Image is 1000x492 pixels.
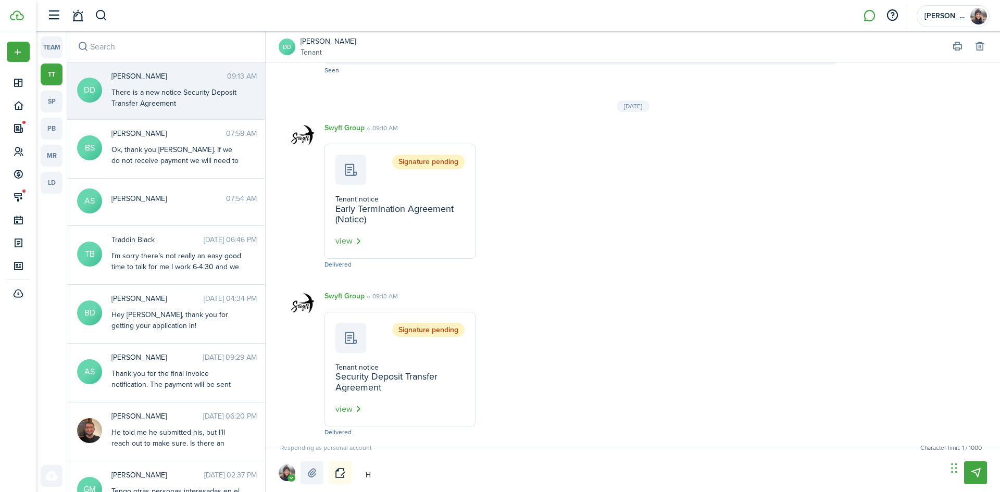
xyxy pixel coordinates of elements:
button: Open resource center [883,7,901,24]
div: Hey [PERSON_NAME], thank you for getting your application in! Unfortunately the apartment you app... [111,309,242,375]
img: Swyft Group [289,291,314,316]
button: Notice [329,461,352,484]
span: Traddin Black [111,234,204,245]
img: Mary Phipps [279,464,295,481]
div: [DATE] [617,100,649,112]
span: Abigail Seese [111,193,226,204]
p: Swyft Group [324,122,365,133]
p: Tenant notice [335,195,465,204]
avatar-text: DD [77,78,102,103]
avatar-text: TB [77,242,102,267]
span: Wilson Secaur [111,411,203,422]
span: Delivered [324,427,352,437]
avatar-text: AS [77,188,102,213]
time: 07:54 AM [226,193,257,204]
img: TenantCloud [10,10,24,20]
p: Swyft Group [324,291,365,301]
p: Tenant notice [335,363,465,372]
div: Drag [951,452,957,484]
span: Gabrielys Moreno Bellorin [111,470,204,481]
iframe: Chat Widget [948,442,1000,492]
span: Adam Smokovich [111,352,203,363]
div: Ok, thank you [PERSON_NAME]. If we do not receive payment we will need to keep our walkthrough sc... [111,144,242,199]
div: Thank you for the final invoice notification. The payment will be sent accordingly. Thank you aga... [111,368,242,423]
time: 07:58 AM [226,128,257,139]
a: team [41,36,63,58]
button: view [335,235,361,248]
button: Delete [972,40,987,54]
messenger-thread-item-body: There is a new notice Security Deposit Transfer Agreement [111,87,242,109]
a: sp [41,91,63,112]
time: 09:13 AM [365,292,398,301]
a: mr [41,145,63,167]
a: DD [279,39,295,55]
button: Open sidebar [44,6,64,26]
a: tt [41,64,63,85]
time: [DATE] 06:46 PM [204,234,257,245]
a: ld [41,172,63,194]
span: Baylee Smith [111,128,226,139]
status: Signature pending [392,323,465,337]
time: [DATE] 04:34 PM [204,293,257,304]
time: [DATE] 02:37 PM [204,470,257,481]
time: 09:13 AM [227,71,257,82]
img: Swyft Group [289,122,314,147]
button: view [335,402,361,415]
button: Open menu [279,464,301,484]
span: Brittani Doran [111,293,204,304]
span: Mary [924,12,966,20]
p: Early Termination Agreement (Notice) [335,204,465,224]
button: Print [950,40,965,54]
time: [DATE] 06:20 PM [203,411,257,422]
div: He told me he submitted his, but I’ll reach out to make sure. Is there an open time [DATE] (9/22)... [111,427,242,460]
span: Responding as personal account [279,443,373,452]
img: Wilson Secaur [77,418,102,443]
time: [DATE] 09:29 AM [203,352,257,363]
div: I’m sorry there’s not really an easy good time to talk for me I work 6-4:30 and we don’t have muc... [111,250,242,305]
button: Search [95,7,108,24]
span: David DuMond [111,71,227,82]
a: [PERSON_NAME] [301,36,356,47]
avatar-text: BD [77,300,102,325]
avatar-text: AS [77,359,102,384]
a: Notifications [68,3,87,29]
a: Tenant [301,47,356,58]
span: Delivered [324,260,352,269]
span: Seen [324,66,339,75]
small: Character limit: 1 / 1000 [918,443,984,452]
p: Security Deposit Transfer Agreement [335,371,465,392]
button: Open menu [7,42,30,62]
img: Mary [970,8,987,24]
avatar-text: BS [77,135,102,160]
button: Search [76,40,90,54]
time: 09:10 AM [365,123,398,133]
a: pb [41,118,63,140]
status: Signature pending [392,155,465,169]
input: search [67,31,265,62]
